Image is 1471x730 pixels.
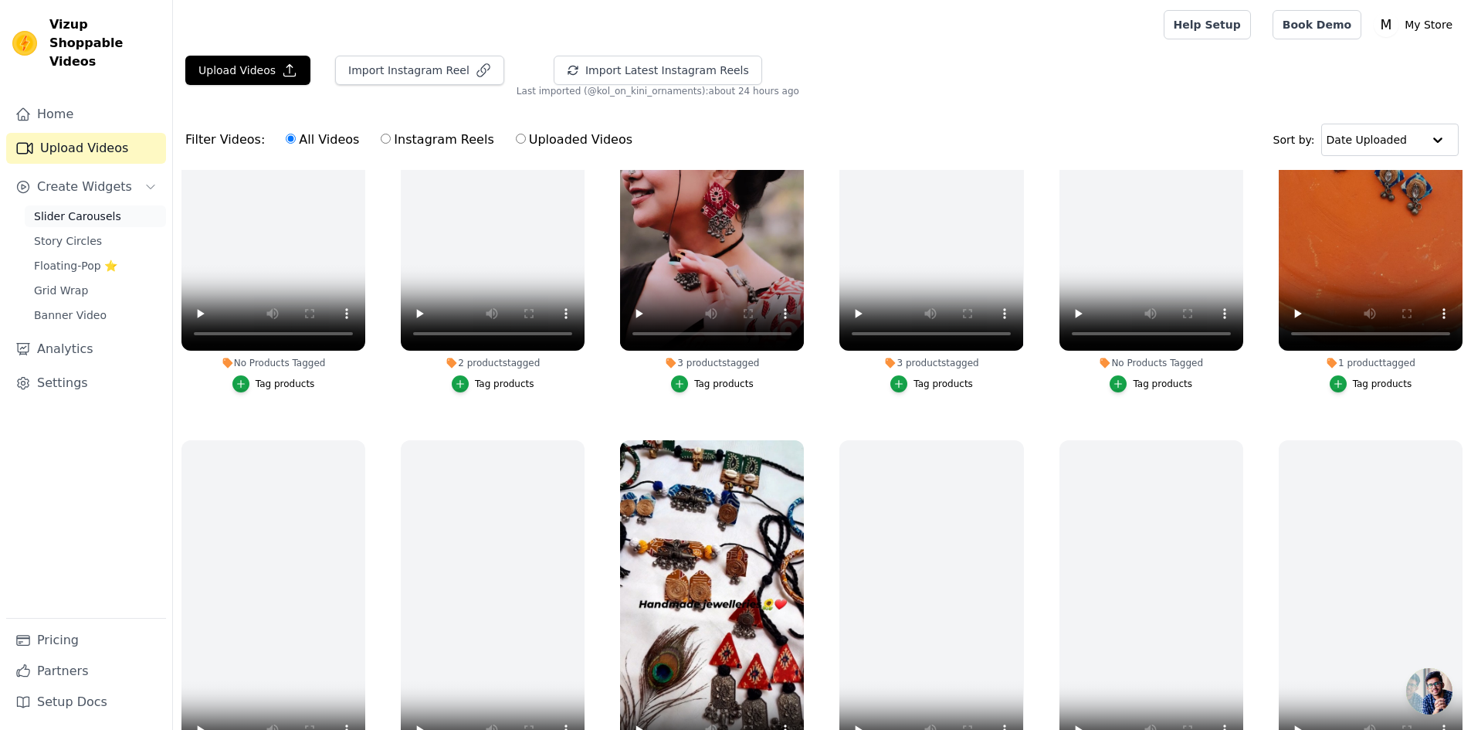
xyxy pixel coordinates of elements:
label: Uploaded Videos [515,130,633,150]
span: Vizup Shoppable Videos [49,15,160,71]
a: Setup Docs [6,687,166,718]
div: Tag products [913,378,973,390]
div: 2 products tagged [401,357,585,369]
p: My Store [1398,11,1459,39]
button: Tag products [232,375,315,392]
button: Tag products [671,375,754,392]
div: Tag products [1353,378,1412,390]
div: No Products Tagged [181,357,365,369]
button: M My Store [1374,11,1459,39]
button: Upload Videos [185,56,310,85]
div: 3 products tagged [620,357,804,369]
span: Banner Video [34,307,107,323]
button: Import Instagram Reel [335,56,504,85]
a: Slider Carousels [25,205,166,227]
div: 3 products tagged [839,357,1023,369]
a: Floating-Pop ⭐ [25,255,166,277]
div: Sort by: [1273,124,1459,156]
a: Banner Video [25,304,166,326]
input: Instagram Reels [381,134,391,144]
img: Vizup [12,31,37,56]
label: All Videos [285,130,360,150]
div: Tag products [694,378,754,390]
a: Analytics [6,334,166,365]
a: Partners [6,656,166,687]
a: Upload Videos [6,133,166,164]
span: Last imported (@ kol_on_kini_ornaments ): about 24 hours ago [517,85,799,97]
button: Import Latest Instagram Reels [554,56,762,85]
a: Help Setup [1164,10,1251,39]
a: Open chat [1406,668,1452,715]
button: Tag products [1330,375,1412,392]
div: 1 product tagged [1279,357,1463,369]
button: Tag products [452,375,534,392]
div: Tag products [475,378,534,390]
a: Book Demo [1273,10,1361,39]
a: Home [6,99,166,130]
div: Filter Videos: [185,122,641,158]
span: Floating-Pop ⭐ [34,258,117,273]
input: Uploaded Videos [516,134,526,144]
button: Create Widgets [6,171,166,202]
input: All Videos [286,134,296,144]
span: Create Widgets [37,178,132,196]
div: No Products Tagged [1059,357,1243,369]
text: M [1381,17,1392,32]
button: Tag products [1110,375,1192,392]
a: Pricing [6,625,166,656]
a: Story Circles [25,230,166,252]
label: Instagram Reels [380,130,494,150]
span: Slider Carousels [34,209,121,224]
div: Tag products [256,378,315,390]
span: Grid Wrap [34,283,88,298]
div: Tag products [1133,378,1192,390]
button: Tag products [890,375,973,392]
span: Story Circles [34,233,102,249]
a: Settings [6,368,166,399]
a: Grid Wrap [25,280,166,301]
